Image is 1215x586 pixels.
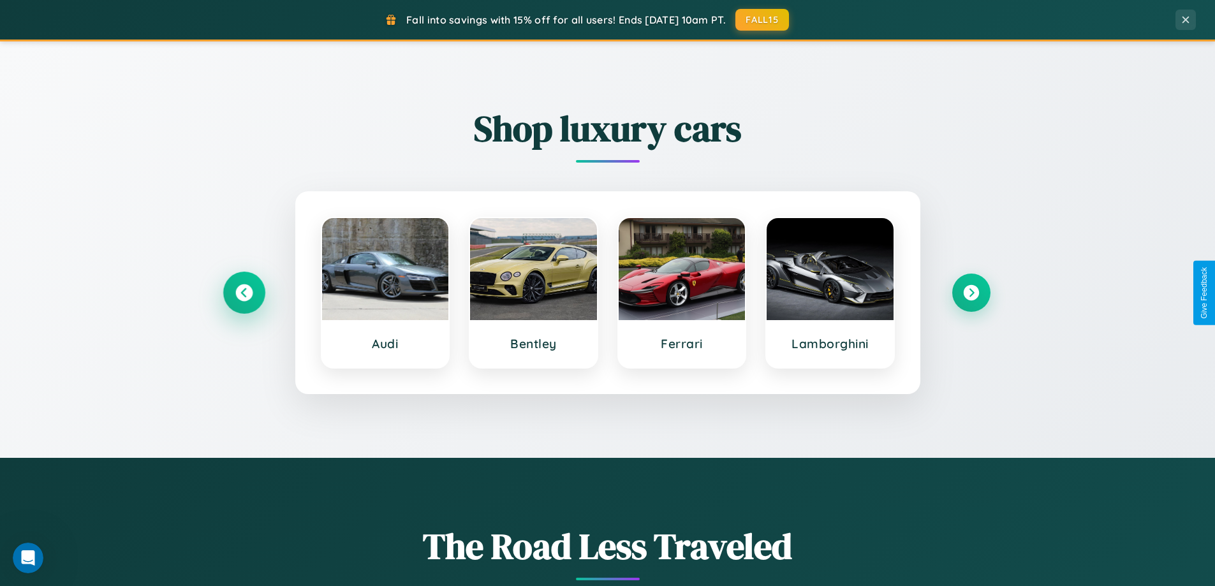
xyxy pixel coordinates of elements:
[13,543,43,573] iframe: Intercom live chat
[225,522,990,571] h1: The Road Less Traveled
[1200,267,1209,319] div: Give Feedback
[779,336,881,351] h3: Lamborghini
[335,336,436,351] h3: Audi
[483,336,584,351] h3: Bentley
[735,9,789,31] button: FALL15
[225,104,990,153] h2: Shop luxury cars
[406,13,726,26] span: Fall into savings with 15% off for all users! Ends [DATE] 10am PT.
[631,336,733,351] h3: Ferrari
